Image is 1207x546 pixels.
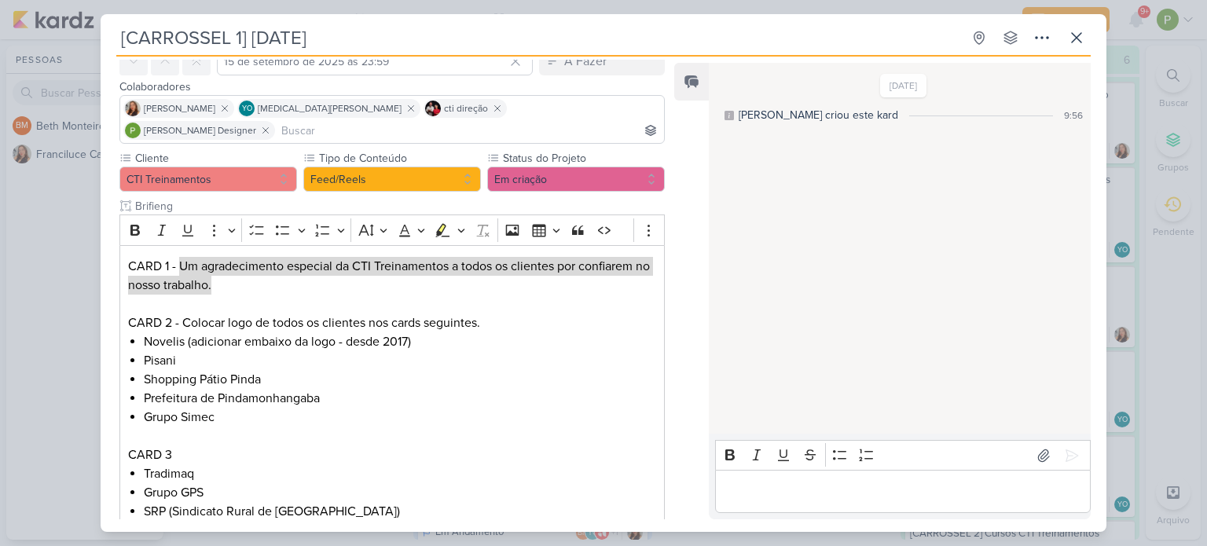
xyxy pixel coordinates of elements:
[119,79,665,95] div: Colaboradores
[539,47,665,75] button: A Fazer
[125,123,141,138] img: Paloma Paixão Designer
[501,150,665,167] label: Status do Projeto
[242,105,252,113] p: YO
[444,101,488,115] span: cti direção
[303,167,481,192] button: Feed/Reels
[239,101,255,116] div: Yasmin Oliveira
[132,198,665,214] input: Texto sem título
[134,150,297,167] label: Cliente
[1064,108,1083,123] div: 9:56
[144,464,656,483] li: Tradimaq
[144,389,656,408] li: Prefeitura de Pindamonhangaba
[317,150,481,167] label: Tipo de Conteúdo
[258,101,402,115] span: [MEDICAL_DATA][PERSON_NAME]
[487,167,665,192] button: Em criação
[144,502,656,521] li: SRP (Sindicato Rural de [GEOGRAPHIC_DATA])
[564,52,607,71] div: A Fazer
[144,370,656,389] li: Shopping Pátio Pinda
[144,351,656,370] li: Pisani
[144,483,656,502] li: Grupo GPS
[128,257,656,295] p: CARD 1 - Um agradecimento especial da CTI Treinamentos a todos os clientes por confiarem no nosso...
[715,470,1091,513] div: Editor editing area: main
[128,313,656,332] p: CARD 2 - Colocar logo de todos os clientes nos cards seguintes.
[144,408,656,427] li: Grupo Simec
[278,121,661,140] input: Buscar
[119,214,665,245] div: Editor toolbar
[144,101,215,115] span: [PERSON_NAME]
[739,107,898,123] div: [PERSON_NAME] criou este kard
[128,445,656,464] p: CARD 3
[144,123,256,137] span: [PERSON_NAME] Designer
[116,24,962,52] input: Kard Sem Título
[125,101,141,116] img: Franciluce Carvalho
[217,47,533,75] input: Select a date
[119,167,297,192] button: CTI Treinamentos
[144,332,656,351] li: Novelis (adicionar embaixo da logo - desde 2017)
[425,101,441,116] img: cti direção
[715,440,1091,471] div: Editor toolbar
